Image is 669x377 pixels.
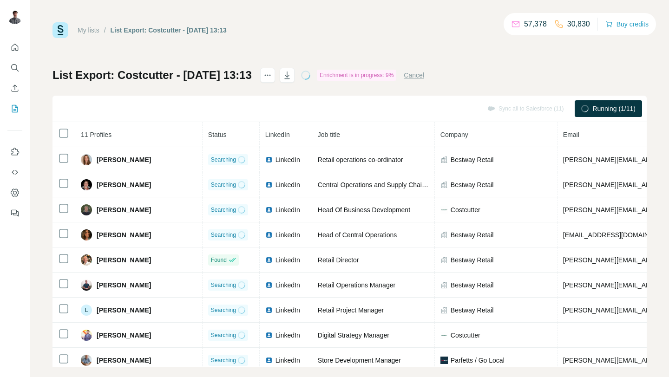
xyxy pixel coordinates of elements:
[451,180,494,189] span: Bestway Retail
[275,305,300,315] span: LinkedIn
[318,131,340,138] span: Job title
[440,331,448,339] img: company-logo
[318,331,389,339] span: Digital Strategy Manager
[318,206,410,214] span: Head Of Business Development
[317,70,396,81] div: Enrichment is in progress: 9%
[97,305,151,315] span: [PERSON_NAME]
[7,9,22,24] img: Avatar
[275,255,300,265] span: LinkedIn
[211,281,236,289] span: Searching
[318,357,401,364] span: Store Development Manager
[7,80,22,97] button: Enrich CSV
[81,305,92,316] div: L
[97,280,151,290] span: [PERSON_NAME]
[275,280,300,290] span: LinkedIn
[451,230,494,240] span: Bestway Retail
[81,355,92,366] img: Avatar
[211,356,236,364] span: Searching
[404,71,424,80] button: Cancel
[81,154,92,165] img: Avatar
[7,205,22,221] button: Feedback
[265,256,273,264] img: LinkedIn logo
[81,279,92,291] img: Avatar
[81,131,111,138] span: 11 Profiles
[52,68,252,83] h1: List Export: Costcutter - [DATE] 13:13
[81,204,92,215] img: Avatar
[208,131,227,138] span: Status
[7,184,22,201] button: Dashboard
[440,357,448,364] img: company-logo
[211,181,236,189] span: Searching
[318,256,359,264] span: Retail Director
[97,331,151,340] span: [PERSON_NAME]
[211,256,227,264] span: Found
[440,131,468,138] span: Company
[81,179,92,190] img: Avatar
[97,155,151,164] span: [PERSON_NAME]
[7,143,22,160] button: Use Surfe on LinkedIn
[275,155,300,164] span: LinkedIn
[97,255,151,265] span: [PERSON_NAME]
[7,59,22,76] button: Search
[275,205,300,214] span: LinkedIn
[211,231,236,239] span: Searching
[451,255,494,265] span: Bestway Retail
[7,164,22,181] button: Use Surfe API
[592,104,636,113] span: Running (1/11)
[97,205,151,214] span: [PERSON_NAME]
[97,356,151,365] span: [PERSON_NAME]
[318,306,384,314] span: Retail Project Manager
[318,156,403,163] span: Retail operations co-ordinator
[260,68,275,83] button: actions
[265,306,273,314] img: LinkedIn logo
[318,281,395,289] span: Retail Operations Manager
[265,331,273,339] img: LinkedIn logo
[211,306,236,314] span: Searching
[440,206,448,214] img: company-logo
[265,231,273,239] img: LinkedIn logo
[7,39,22,56] button: Quick start
[81,330,92,341] img: Avatar
[211,156,236,164] span: Searching
[265,156,273,163] img: LinkedIn logo
[451,305,494,315] span: Bestway Retail
[265,131,290,138] span: LinkedIn
[275,180,300,189] span: LinkedIn
[275,356,300,365] span: LinkedIn
[451,280,494,290] span: Bestway Retail
[265,281,273,289] img: LinkedIn logo
[81,254,92,266] img: Avatar
[275,230,300,240] span: LinkedIn
[81,229,92,240] img: Avatar
[111,26,227,35] div: List Export: Costcutter - [DATE] 13:13
[318,181,453,188] span: Central Operations and Supply Chain Manager
[104,26,106,35] li: /
[451,155,494,164] span: Bestway Retail
[563,131,579,138] span: Email
[265,357,273,364] img: LinkedIn logo
[567,19,590,30] p: 30,830
[97,180,151,189] span: [PERSON_NAME]
[211,206,236,214] span: Searching
[605,18,649,31] button: Buy credits
[265,181,273,188] img: LinkedIn logo
[524,19,547,30] p: 57,378
[265,206,273,214] img: LinkedIn logo
[7,100,22,117] button: My lists
[78,26,99,34] a: My lists
[52,22,68,38] img: Surfe Logo
[451,356,505,365] span: Parfetts / Go Local
[451,331,480,340] span: Costcutter
[275,331,300,340] span: LinkedIn
[318,231,397,239] span: Head of Central Operations
[97,230,151,240] span: [PERSON_NAME]
[451,205,480,214] span: Costcutter
[211,331,236,339] span: Searching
